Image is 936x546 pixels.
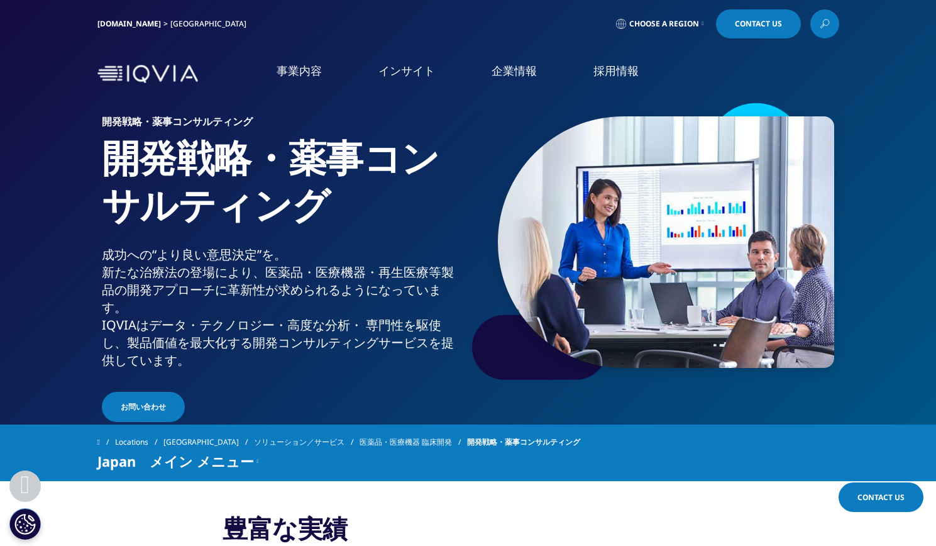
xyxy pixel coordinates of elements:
button: Cookie 設定 [9,508,41,540]
h1: 開発戦略・薬事コンサルティング [102,134,463,246]
a: 医薬品・医療機器 臨床開発 [360,431,467,454]
nav: Primary [203,44,839,104]
a: インサイト [378,63,435,79]
a: お問い合わせ [102,392,185,422]
a: 事業内容 [277,63,322,79]
a: ソリューション／サービス [254,431,360,454]
span: お問い合わせ [121,401,166,413]
a: 企業情報 [492,63,537,79]
span: Japan メイン メニュー [97,454,254,469]
div: 成功への“より良い意思決定”を。 新たな治療法の登場により、医薬品・医療機器・再生医療等製品の開発アプローチに革新性が求められるようになっています。 IQVIAはデータ・テクノロジー・高度な分析... [102,246,463,369]
a: Contact Us [716,9,801,38]
a: [DOMAIN_NAME] [97,18,161,29]
span: 開発戦略・薬事コンサルティング [467,431,580,454]
span: Contact Us [857,492,905,503]
h6: 開発戦略・薬事コンサルティング [102,116,463,134]
span: Contact Us [735,20,782,28]
a: Locations [115,431,163,454]
img: 539_custom-photo_group-collaborating-over-ideas.jpg [498,116,834,368]
div: [GEOGRAPHIC_DATA] [170,19,251,29]
a: [GEOGRAPHIC_DATA] [163,431,254,454]
a: 採用情報 [593,63,639,79]
a: Contact Us [839,482,923,512]
span: Choose a Region [629,19,699,29]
